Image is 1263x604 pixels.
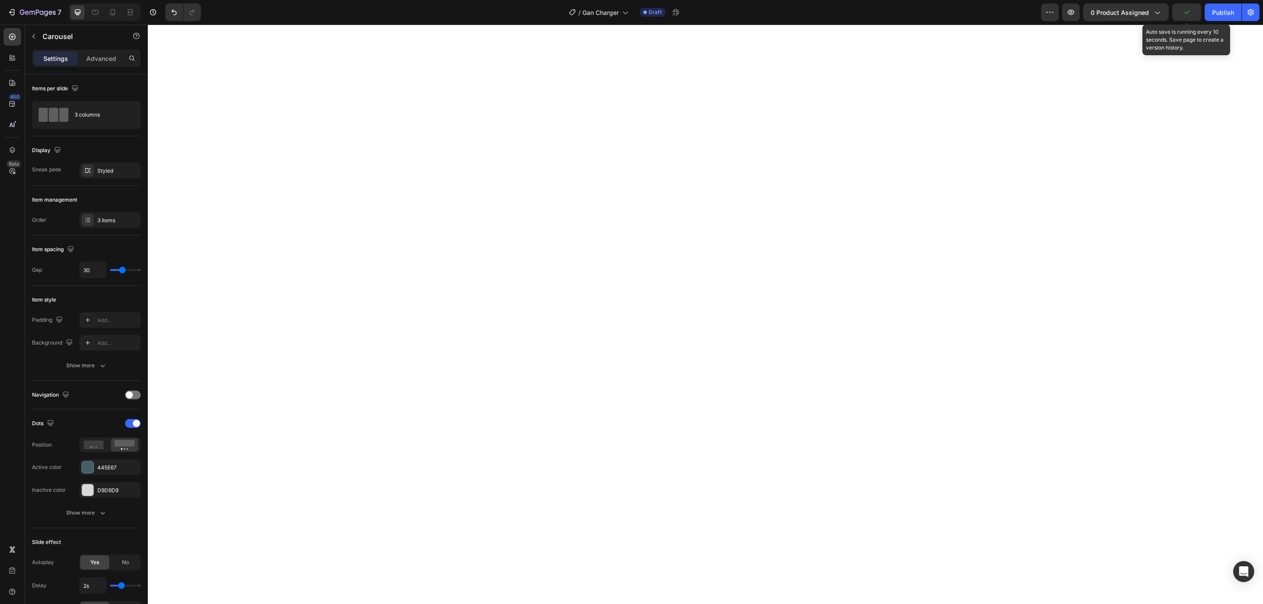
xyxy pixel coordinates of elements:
input: Auto [80,578,106,593]
input: Auto [80,262,106,278]
div: Active color [32,463,62,471]
div: Items per slide [32,83,80,95]
div: Position [32,441,52,449]
div: Navigation [32,389,71,401]
span: Gan Charger [582,8,619,17]
span: 0 product assigned [1091,8,1149,17]
div: Publish [1212,8,1234,17]
span: Draft [649,8,662,16]
iframe: Design area [148,25,1263,604]
span: No [122,558,129,566]
div: Item spacing [32,244,76,256]
p: Advanced [86,54,116,63]
div: Dots [32,418,56,430]
div: Undo/Redo [165,4,201,21]
div: Add... [97,316,139,324]
span: / [578,8,581,17]
div: Display [32,145,63,156]
div: Open Intercom Messenger [1233,561,1254,582]
div: Inactive color [32,486,66,494]
p: Carousel [43,31,117,42]
div: Sneak peek [32,166,61,174]
button: Show more [32,358,141,373]
div: D9D9D9 [97,487,139,494]
div: Item style [32,296,56,304]
button: 7 [4,4,65,21]
div: Slide effect [32,538,61,546]
div: 3 columns [75,105,128,125]
button: 0 product assigned [1083,4,1169,21]
p: 7 [57,7,61,18]
div: Add... [97,339,139,347]
div: Delay [32,582,46,590]
div: Show more [66,361,107,370]
div: Styled [97,167,139,175]
div: Show more [66,508,107,517]
div: Item management [32,196,77,204]
div: 445E67 [97,464,139,472]
div: Autoplay [32,558,54,566]
button: Show more [32,505,141,521]
div: Gap [32,266,42,274]
button: Publish [1205,4,1242,21]
span: Yes [90,558,99,566]
div: 3 items [97,217,139,224]
div: Padding [32,314,64,326]
div: Background [32,337,75,349]
div: 450 [8,93,21,100]
div: Order [32,216,46,224]
p: Settings [43,54,68,63]
div: Beta [7,160,21,167]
